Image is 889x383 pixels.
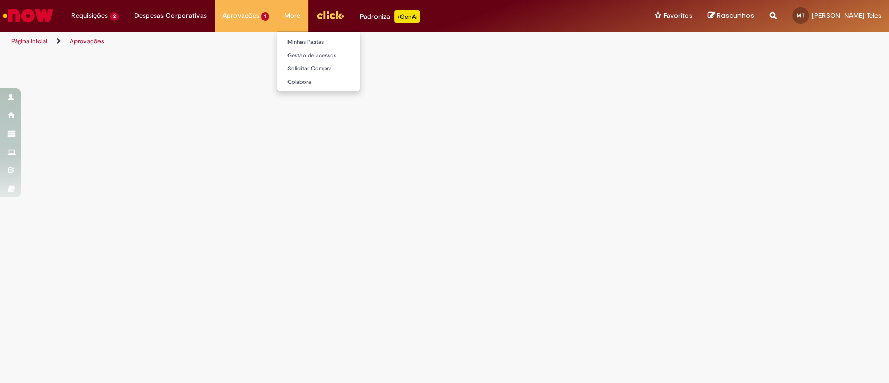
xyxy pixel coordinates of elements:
[261,12,269,21] span: 1
[134,10,207,21] span: Despesas Corporativas
[222,10,259,21] span: Aprovações
[284,10,300,21] span: More
[71,10,108,21] span: Requisições
[110,12,119,21] span: 2
[394,10,420,23] p: +GenAi
[277,31,360,91] ul: More
[708,11,754,21] a: Rascunhos
[8,32,585,51] ul: Trilhas de página
[277,63,392,75] a: Solicitar Compra
[797,12,805,19] span: MT
[70,37,104,45] a: Aprovações
[663,10,692,21] span: Favoritos
[11,37,47,45] a: Página inicial
[277,36,392,48] a: Minhas Pastas
[360,10,420,23] div: Padroniza
[717,10,754,20] span: Rascunhos
[1,5,55,26] img: ServiceNow
[277,50,392,61] a: Gestão de acessos
[316,7,344,23] img: click_logo_yellow_360x200.png
[812,11,881,20] span: [PERSON_NAME] Teles
[277,77,392,88] a: Colabora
